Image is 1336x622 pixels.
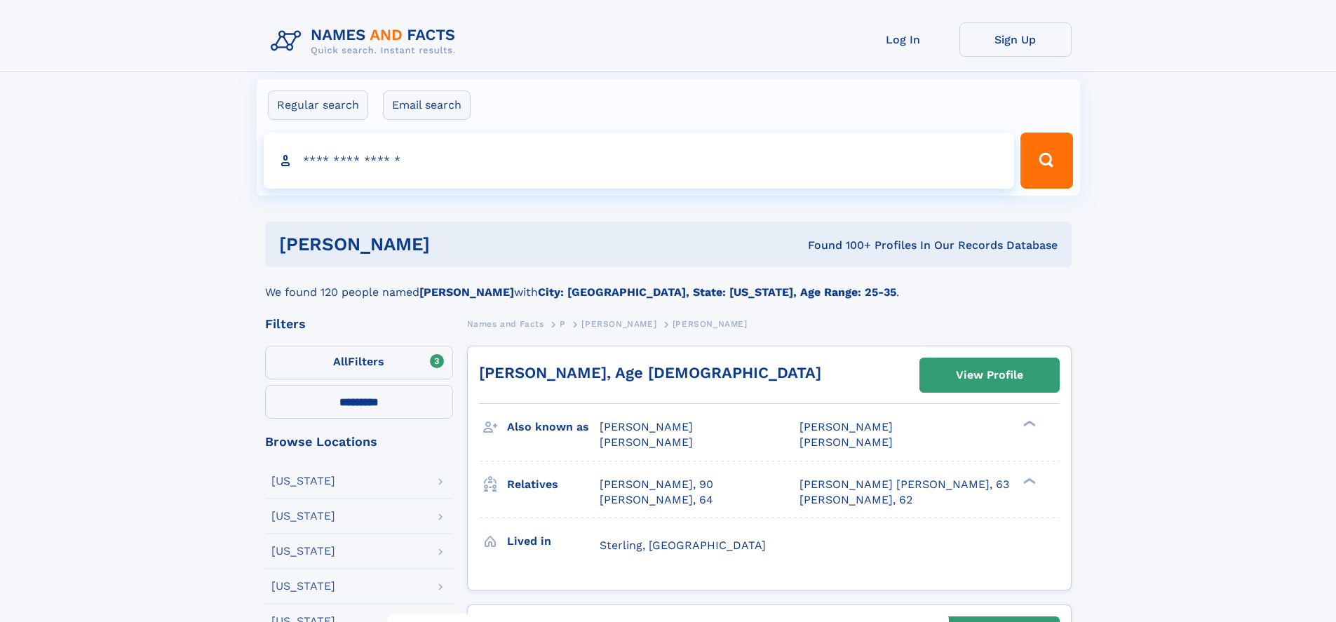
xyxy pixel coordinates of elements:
img: Logo Names and Facts [265,22,467,60]
div: [US_STATE] [271,475,335,487]
a: View Profile [920,358,1059,392]
a: Sign Up [959,22,1072,57]
b: City: [GEOGRAPHIC_DATA], State: [US_STATE], Age Range: 25-35 [538,285,896,299]
h3: Also known as [507,415,600,439]
span: [PERSON_NAME] [581,319,656,329]
label: Filters [265,346,453,379]
div: ❯ [1020,419,1037,428]
a: [PERSON_NAME], 64 [600,492,713,508]
div: [US_STATE] [271,581,335,592]
a: [PERSON_NAME] [PERSON_NAME], 63 [799,477,1009,492]
h3: Relatives [507,473,600,496]
span: Sterling, [GEOGRAPHIC_DATA] [600,539,766,552]
span: P [560,319,566,329]
span: [PERSON_NAME] [600,435,693,449]
a: Names and Facts [467,315,544,332]
b: [PERSON_NAME] [419,285,514,299]
a: P [560,315,566,332]
a: [PERSON_NAME] [581,315,656,332]
a: [PERSON_NAME], 90 [600,477,713,492]
div: [US_STATE] [271,511,335,522]
div: Filters [265,318,453,330]
div: View Profile [956,359,1023,391]
span: [PERSON_NAME] [799,420,893,433]
h1: [PERSON_NAME] [279,236,619,253]
label: Regular search [268,90,368,120]
div: We found 120 people named with . [265,267,1072,301]
div: Browse Locations [265,435,453,448]
div: ❯ [1020,476,1037,485]
span: [PERSON_NAME] [799,435,893,449]
a: [PERSON_NAME], Age [DEMOGRAPHIC_DATA] [479,364,821,381]
span: All [333,355,348,368]
span: [PERSON_NAME] [600,420,693,433]
div: [US_STATE] [271,546,335,557]
input: search input [264,133,1015,189]
label: Email search [383,90,471,120]
a: Log In [847,22,959,57]
div: Found 100+ Profiles In Our Records Database [619,238,1058,253]
button: Search Button [1020,133,1072,189]
a: [PERSON_NAME], 62 [799,492,912,508]
h3: Lived in [507,529,600,553]
span: [PERSON_NAME] [673,319,748,329]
